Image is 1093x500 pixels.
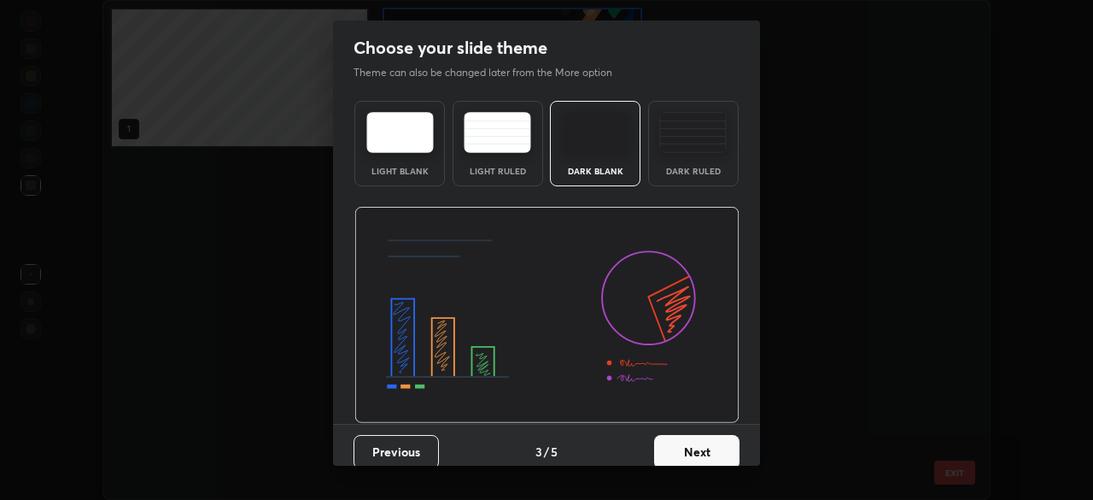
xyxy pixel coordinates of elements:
h2: Choose your slide theme [354,37,547,59]
p: Theme can also be changed later from the More option [354,65,630,80]
button: Previous [354,435,439,469]
h4: 3 [535,443,542,461]
img: darkTheme.f0cc69e5.svg [562,112,629,153]
button: Next [654,435,739,469]
img: lightRuledTheme.5fabf969.svg [464,112,531,153]
img: lightTheme.e5ed3b09.svg [366,112,434,153]
h4: / [544,443,549,461]
div: Dark Blank [561,167,629,175]
h4: 5 [551,443,558,461]
img: darkRuledTheme.de295e13.svg [659,112,727,153]
div: Light Ruled [464,167,532,175]
img: darkThemeBanner.d06ce4a2.svg [354,207,739,424]
div: Dark Ruled [659,167,728,175]
div: Light Blank [365,167,434,175]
